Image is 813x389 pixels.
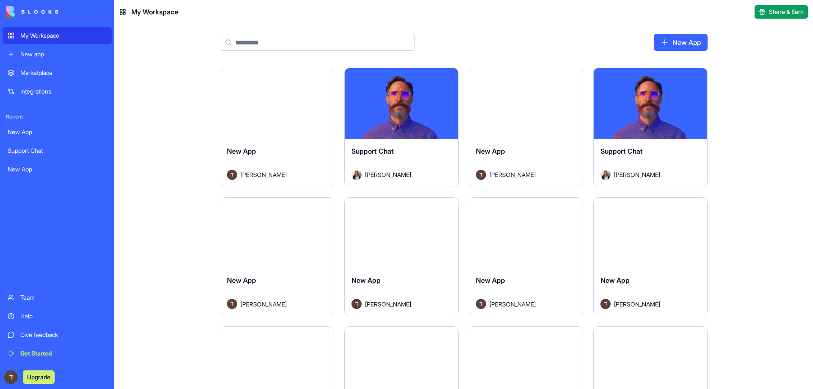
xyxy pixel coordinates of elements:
[220,197,334,317] a: New AppAvatar[PERSON_NAME]
[600,276,630,284] span: New App
[227,170,237,180] img: Avatar
[3,345,112,362] a: Get Started
[344,68,459,187] a: Support ChatAvatar[PERSON_NAME]
[614,300,660,309] span: [PERSON_NAME]
[8,128,107,136] div: New App
[20,293,107,302] div: Team
[476,170,486,180] img: Avatar
[3,326,112,343] a: Give feedback
[365,170,411,179] span: [PERSON_NAME]
[476,299,486,309] img: Avatar
[3,64,112,81] a: Marketplace
[241,170,287,179] span: [PERSON_NAME]
[3,308,112,325] a: Help
[3,124,112,141] a: New App
[654,34,708,51] a: New App
[23,372,55,381] a: Upgrade
[227,147,256,155] span: New App
[4,370,18,384] img: ACg8ocK6-HCFhYZYZXS4j9vxc9fvCo-snIC4PGomg_KXjjGNFaHNxw=s96-c
[476,147,505,155] span: New App
[6,6,58,18] img: logo
[20,331,107,339] div: Give feedback
[20,69,107,77] div: Marketplace
[3,113,112,120] span: Recent
[3,289,112,306] a: Team
[220,68,334,187] a: New AppAvatar[PERSON_NAME]
[8,146,107,155] div: Support Chat
[489,300,536,309] span: [PERSON_NAME]
[351,299,362,309] img: Avatar
[593,68,708,187] a: Support ChatAvatar[PERSON_NAME]
[3,46,112,63] a: New app
[3,83,112,100] a: Integrations
[600,299,611,309] img: Avatar
[8,165,107,174] div: New App
[755,5,808,19] button: Share & Earn
[469,68,583,187] a: New AppAvatar[PERSON_NAME]
[600,147,643,155] span: Support Chat
[227,299,237,309] img: Avatar
[20,312,107,320] div: Help
[351,276,381,284] span: New App
[769,8,804,16] span: Share & Earn
[365,300,411,309] span: [PERSON_NAME]
[20,87,107,96] div: Integrations
[3,142,112,159] a: Support Chat
[600,170,611,180] img: Avatar
[131,7,178,17] span: My Workspace
[241,300,287,309] span: [PERSON_NAME]
[476,276,505,284] span: New App
[20,31,107,40] div: My Workspace
[614,170,660,179] span: [PERSON_NAME]
[20,349,107,358] div: Get Started
[351,147,394,155] span: Support Chat
[3,161,112,178] a: New App
[3,27,112,44] a: My Workspace
[351,170,362,180] img: Avatar
[227,276,256,284] span: New App
[23,370,55,384] button: Upgrade
[469,197,583,317] a: New AppAvatar[PERSON_NAME]
[593,197,708,317] a: New AppAvatar[PERSON_NAME]
[20,50,107,58] div: New app
[344,197,459,317] a: New AppAvatar[PERSON_NAME]
[489,170,536,179] span: [PERSON_NAME]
